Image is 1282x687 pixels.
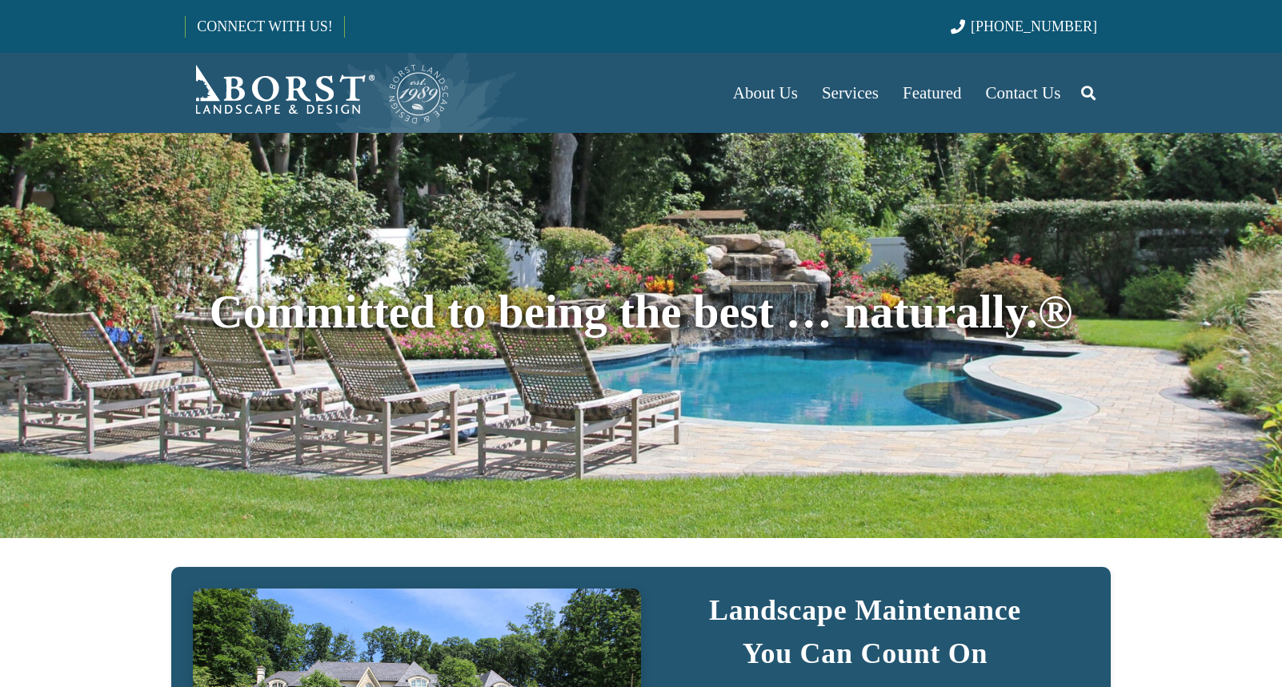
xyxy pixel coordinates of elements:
a: CONNECT WITH US! [186,7,343,46]
strong: You Can Count On [743,637,988,669]
span: Featured [903,83,961,102]
strong: Landscape Maintenance [709,594,1021,626]
a: [PHONE_NUMBER] [951,18,1097,34]
a: Borst-Logo [185,61,451,125]
span: About Us [733,83,798,102]
a: Contact Us [974,53,1073,133]
a: Search [1072,73,1104,113]
span: Contact Us [986,83,1061,102]
a: Featured [891,53,973,133]
span: Services [822,83,879,102]
a: Services [810,53,891,133]
span: [PHONE_NUMBER] [971,18,1097,34]
span: Committed to being the best … naturally.® [210,286,1073,338]
a: About Us [721,53,810,133]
